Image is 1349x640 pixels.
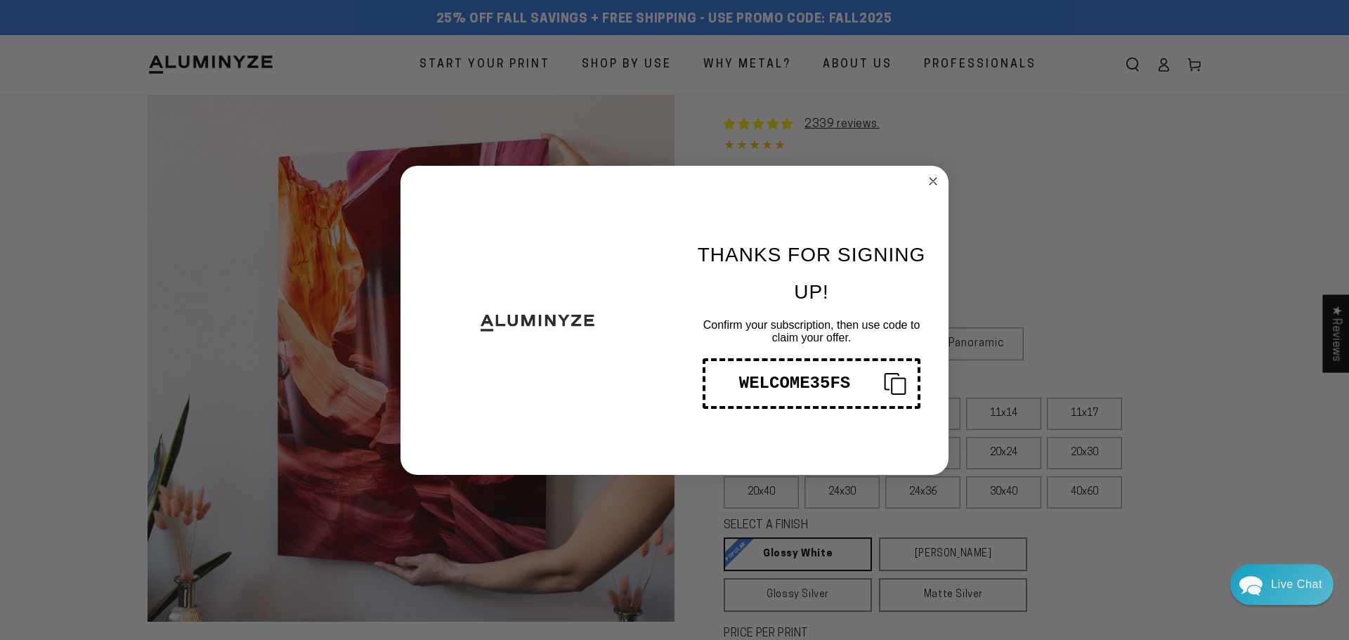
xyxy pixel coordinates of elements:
[925,173,941,190] button: Close dialog
[703,358,920,409] button: Copy coupon code
[698,244,925,302] span: THANKS FOR SIGNING UP!
[1230,564,1334,605] div: Chat widget toggle
[1271,564,1322,605] div: Contact Us Directly
[717,374,873,393] div: WELCOME35FS
[400,166,674,475] img: 9ecd265b-d499-4fda-aba9-c0e7e2342436.png
[703,319,920,344] span: Confirm your subscription, then use code to claim your offer.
